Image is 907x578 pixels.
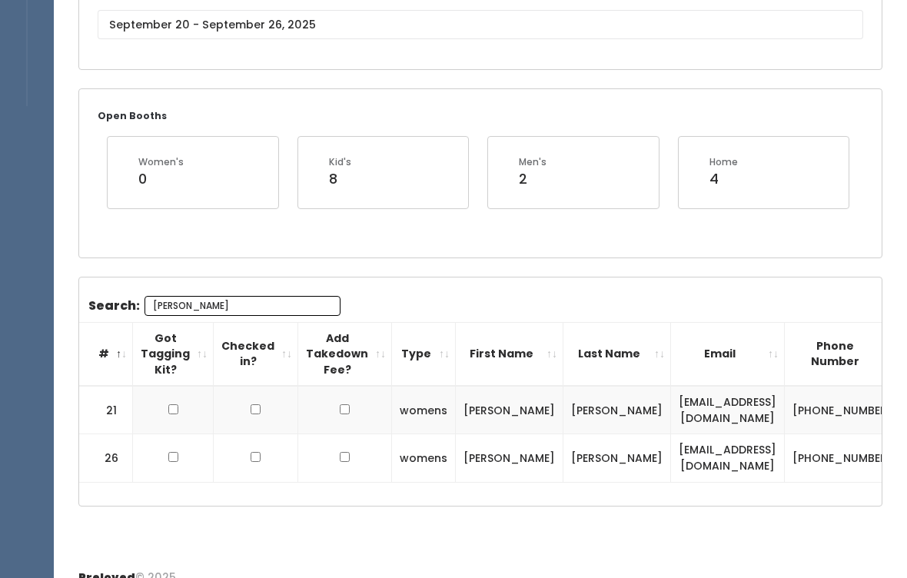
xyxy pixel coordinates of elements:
th: Type: activate to sort column ascending [392,322,456,386]
div: Men's [519,155,547,169]
th: Phone Number: activate to sort column ascending [785,322,901,386]
td: womens [392,434,456,482]
td: [PERSON_NAME] [563,386,671,434]
th: Got Tagging Kit?: activate to sort column ascending [133,322,214,386]
td: [PHONE_NUMBER] [785,434,901,482]
td: 21 [79,386,133,434]
label: Search: [88,296,341,316]
th: Checked in?: activate to sort column ascending [214,322,298,386]
td: [PHONE_NUMBER] [785,386,901,434]
th: Email: activate to sort column ascending [671,322,785,386]
td: [EMAIL_ADDRESS][DOMAIN_NAME] [671,434,785,482]
td: [PERSON_NAME] [456,434,563,482]
input: Search: [145,296,341,316]
div: Women's [138,155,184,169]
div: 0 [138,169,184,189]
td: 26 [79,434,133,482]
div: Home [709,155,738,169]
th: Add Takedown Fee?: activate to sort column ascending [298,322,392,386]
td: [PERSON_NAME] [456,386,563,434]
small: Open Booths [98,109,167,122]
div: 4 [709,169,738,189]
div: 8 [329,169,351,189]
th: Last Name: activate to sort column ascending [563,322,671,386]
td: [EMAIL_ADDRESS][DOMAIN_NAME] [671,386,785,434]
div: Kid's [329,155,351,169]
div: 2 [519,169,547,189]
td: womens [392,386,456,434]
th: First Name: activate to sort column ascending [456,322,563,386]
th: #: activate to sort column descending [79,322,133,386]
input: September 20 - September 26, 2025 [98,10,863,39]
td: [PERSON_NAME] [563,434,671,482]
